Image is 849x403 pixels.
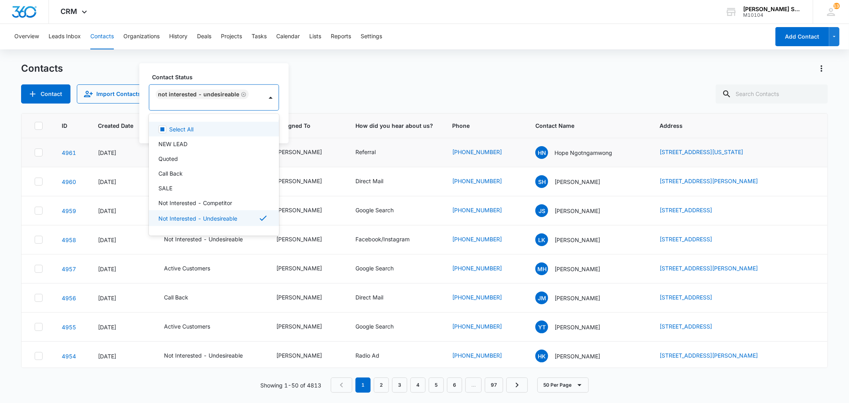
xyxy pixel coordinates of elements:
div: [PERSON_NAME] [276,264,322,272]
a: Navigate to contact details page for Joe Marinello [62,295,76,301]
button: Actions [815,62,828,75]
div: [DATE] [98,323,145,331]
button: Projects [221,24,242,49]
button: Add Contact [21,84,70,104]
div: Direct Mail [355,293,383,301]
div: [PERSON_NAME] [276,293,322,301]
p: Not Interested - Competitor [158,199,232,207]
a: Page 2 [374,378,389,393]
span: Contact Name [535,121,629,130]
div: How did you hear about us? - Referral - Select to Edit Field [355,148,390,157]
button: Contacts [90,24,114,49]
div: Radio Ad [355,351,379,360]
a: [STREET_ADDRESS][PERSON_NAME] [660,178,758,184]
div: Contact Name - Joe Marinello - Select to Edit Field [535,291,615,304]
button: Tasks [252,24,267,49]
div: Not Interested - Undesireable [158,92,239,97]
p: Not Interested - DIY [158,229,213,238]
p: NEW LEAD [158,140,187,148]
button: Organizations [123,24,160,49]
p: SALE [158,184,172,192]
div: How did you hear about us? - Radio Ad - Select to Edit Field [355,351,394,361]
span: SH [535,175,548,188]
button: Import Contacts [77,84,149,104]
span: Address [660,121,803,130]
div: [DATE] [98,178,145,186]
p: Hope Ngotngamwong [554,149,612,157]
div: Assigned To - Ted DiMayo - Select to Edit Field [276,322,336,332]
a: [PHONE_NUMBER] [452,148,502,156]
div: Phone - (630) 370-9160 - Select to Edit Field [452,293,516,303]
div: Direct Mail [355,177,383,185]
div: Assigned To - Kenneth Florman - Select to Edit Field [276,206,336,215]
a: Navigate to contact details page for Margot Hatcher [62,266,76,272]
a: [PHONE_NUMBER] [452,177,502,185]
div: Not Interested - Undesireable [164,235,243,243]
div: Contact Status - Not Interested - Undesireable - Select to Edit Field [164,351,257,361]
div: [PERSON_NAME] [276,322,322,331]
div: Assigned To - Jim McDevitt - Select to Edit Field [276,264,336,274]
div: Assigned To - Kenneth Florman - Select to Edit Field [276,351,336,361]
div: [PERSON_NAME] [276,235,322,243]
span: Phone [452,121,505,130]
span: YT [535,321,548,333]
input: Search Contacts [716,84,828,104]
a: Next Page [506,378,528,393]
div: [PERSON_NAME] [276,351,322,360]
a: Page 3 [392,378,407,393]
div: Contact Name - Hope Ngotngamwong - Select to Edit Field [535,146,627,159]
span: JS [535,204,548,217]
div: notifications count [833,3,840,9]
div: [DATE] [98,236,145,244]
div: Assigned To - Jim McDevitt - Select to Edit Field [276,177,336,186]
span: How did you hear about us? [355,121,433,130]
a: [PHONE_NUMBER] [452,206,502,214]
div: Contact Status - Active Customers - Select to Edit Field [164,322,224,332]
button: History [169,24,187,49]
a: [STREET_ADDRESS][PERSON_NAME] [660,265,758,272]
div: Address - 2034 Rochelle, Carrollton, TX, 75007 - Select to Edit Field [660,264,772,274]
div: Address - 1814 Clarendon Lane, Aurora, IL, 60504 - Select to Edit Field [660,293,726,303]
div: Phone - (925) 683-0014 - Select to Edit Field [452,177,516,186]
span: 131 [833,3,840,9]
span: HN [535,146,548,159]
button: Settings [361,24,382,49]
span: LK [535,233,548,246]
div: Google Search [355,322,394,331]
div: How did you hear about us? - Google Search - Select to Edit Field [355,264,408,274]
div: Address - 1103 S Sarah St, Allen, TX, 75013 - Select to Edit Field [660,177,772,186]
a: Navigate to contact details page for Jonathan Steuer [62,207,76,214]
a: [PHONE_NUMBER] [452,351,502,360]
div: How did you hear about us? - Facebook/Instagram - Select to Edit Field [355,235,424,245]
div: Phone - (918) 629-6318 - Select to Edit Field [452,148,516,157]
div: Address - 2440 Clinton St 14 B, Carthage, MO, 51640 - Select to Edit Field [660,235,726,245]
div: Active Customers [164,264,210,272]
a: Navigate to contact details page for Yaribel Tirado [62,324,76,331]
a: Navigate to contact details page for Leota Kepner [62,237,76,243]
div: [DATE] [98,294,145,302]
div: [PERSON_NAME] [276,206,322,214]
button: Leads Inbox [49,24,81,49]
div: Remove Not Interested - Undesireable [239,92,246,97]
p: [PERSON_NAME] [554,294,600,302]
a: Page 6 [447,378,462,393]
div: [DATE] [98,207,145,215]
a: [PHONE_NUMBER] [452,322,502,331]
div: Address - 7742 West Dr,, Glen Burnie, MD, 21060 - Select to Edit Field [660,351,772,361]
button: Calendar [276,24,300,49]
div: Assigned To - Kenneth Florman - Select to Edit Field [276,235,336,245]
div: How did you hear about us? - Direct Mail - Select to Edit Field [355,177,398,186]
div: Active Customers [164,322,210,331]
p: Call Back [158,169,183,178]
em: 1 [355,378,371,393]
div: Contact Name - Yaribel Tirado - Select to Edit Field [535,321,615,333]
div: Phone - (410) 437-0616 - Select to Edit Field [452,351,516,361]
a: Page 4 [410,378,425,393]
button: Add Contact [775,27,829,46]
div: Contact Name - Jonathan Steuer - Select to Edit Field [535,204,615,217]
button: Overview [14,24,39,49]
div: Referral [355,148,376,156]
div: Call Back [164,293,188,301]
a: [PHONE_NUMBER] [452,235,502,243]
a: [STREET_ADDRESS][PERSON_NAME] [660,352,758,359]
